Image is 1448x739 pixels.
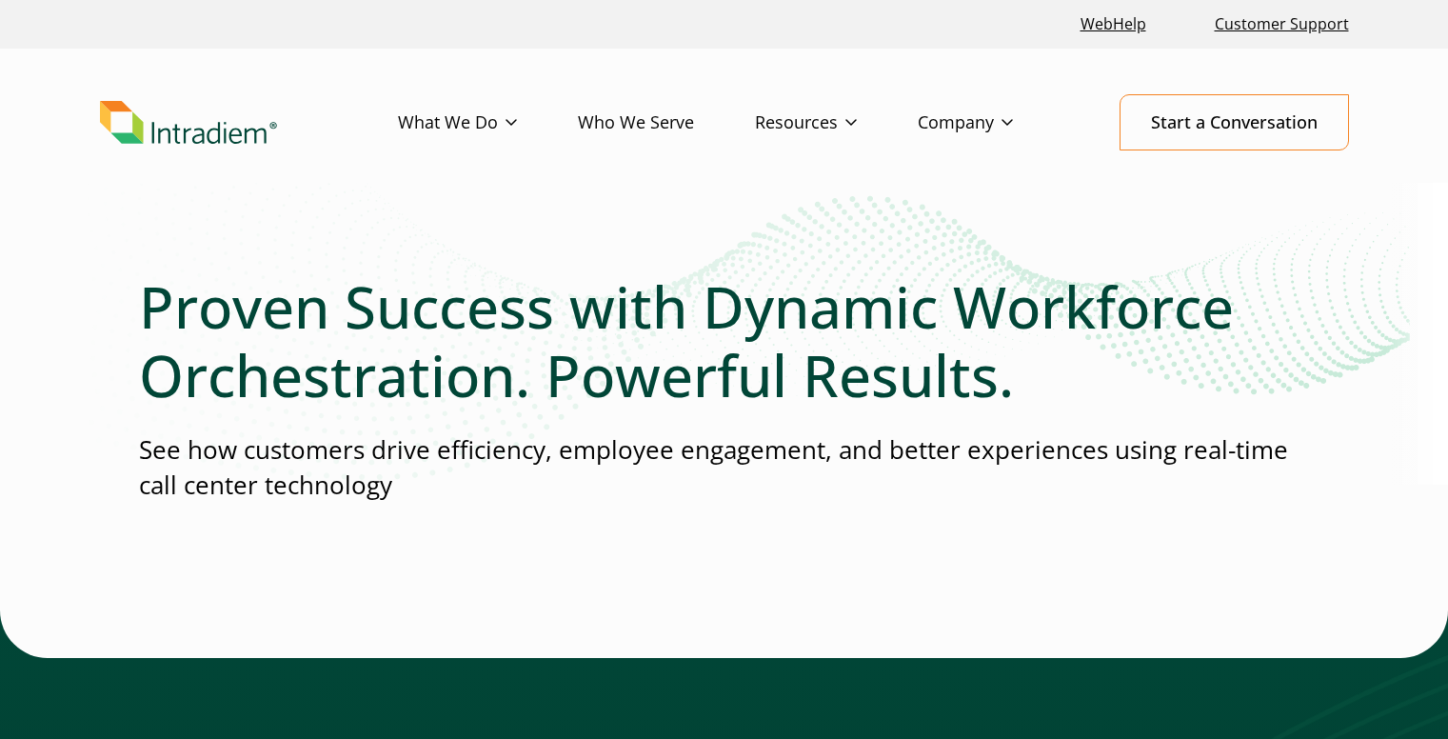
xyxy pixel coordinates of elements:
a: Start a Conversation [1120,94,1349,150]
a: What We Do [398,95,578,150]
a: Link opens in a new window [1073,4,1154,45]
p: See how customers drive efficiency, employee engagement, and better experiences using real-time c... [139,432,1310,504]
a: Who We Serve [578,95,755,150]
h1: Proven Success with Dynamic Workforce Orchestration. Powerful Results. [139,272,1310,409]
a: Company [918,95,1074,150]
a: Customer Support [1207,4,1357,45]
a: Resources [755,95,918,150]
a: Link to homepage of Intradiem [100,101,398,145]
img: Intradiem [100,101,277,145]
